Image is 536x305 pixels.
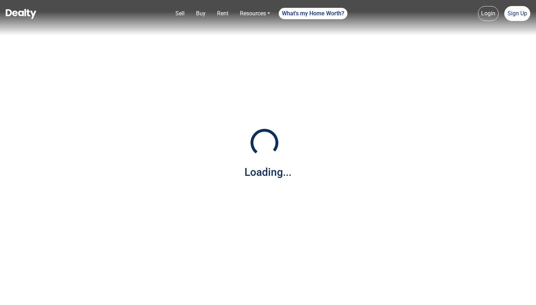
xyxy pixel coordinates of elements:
[244,164,292,180] div: Loading...
[214,6,231,21] a: Rent
[478,6,499,21] a: Login
[504,6,530,21] a: Sign Up
[237,6,273,21] a: Resources
[6,9,36,19] img: Dealty - Buy, Sell & Rent Homes
[193,6,208,21] a: Buy
[247,125,282,161] img: Loading
[279,8,347,19] a: What's my Home Worth?
[172,6,187,21] a: Sell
